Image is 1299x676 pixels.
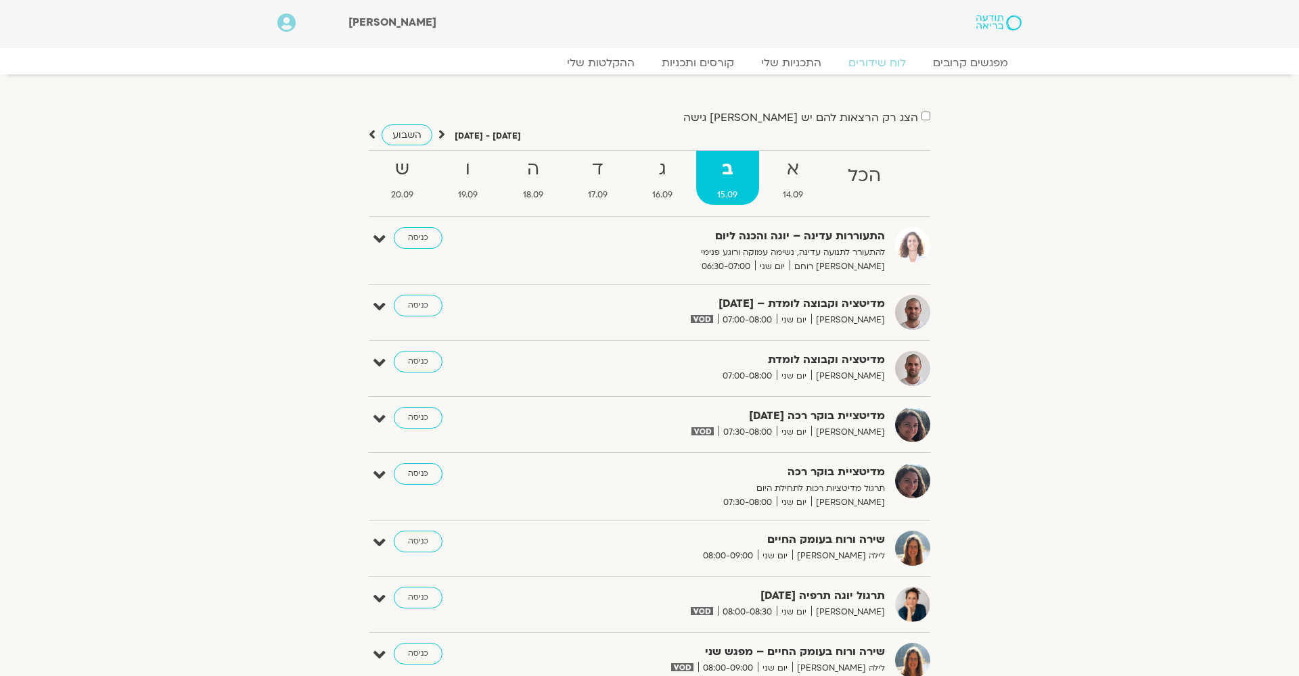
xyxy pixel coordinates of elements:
p: תרגול מדיטציות רכות לתחילת היום [553,481,885,496]
span: יום שני [777,425,811,439]
a: ד17.09 [567,151,629,205]
span: 20.09 [370,188,434,202]
strong: תרגול יוגה תרפיה [DATE] [553,587,885,605]
span: [PERSON_NAME] [348,15,436,30]
a: כניסה [394,407,442,429]
strong: מדיטציית בוקר רכה [DATE] [553,407,885,425]
span: [PERSON_NAME] [811,496,885,510]
img: vodicon [671,663,693,671]
strong: ד [567,154,629,185]
a: כניסה [394,295,442,316]
strong: ו [437,154,499,185]
a: התכניות שלי [748,56,835,70]
strong: ב [696,154,758,185]
a: כניסה [394,587,442,608]
span: 07:30-08:00 [719,425,777,439]
span: 15.09 [696,188,758,202]
span: יום שני [777,369,811,383]
span: יום שני [777,605,811,619]
a: כניסה [394,531,442,552]
a: א14.09 [762,151,824,205]
span: השבוע [392,128,421,141]
a: ג16.09 [631,151,693,205]
a: כניסה [394,643,442,665]
strong: שירה ורוח בעומק החיים – מפגש שני [553,643,885,661]
span: 07:00-08:00 [718,369,777,383]
span: [PERSON_NAME] [811,369,885,383]
span: 06:30-07:00 [697,260,755,274]
span: 19.09 [437,188,499,202]
a: השבוע [382,124,432,145]
a: הכל [827,151,902,205]
strong: ש [370,154,434,185]
strong: הכל [827,161,902,191]
span: לילה [PERSON_NAME] [792,661,885,675]
span: [PERSON_NAME] [811,425,885,439]
span: יום שני [758,661,792,675]
span: 07:00-08:00 [718,313,777,327]
a: קורסים ותכניות [648,56,748,70]
strong: התעוררות עדינה – יוגה והכנה ליום [553,227,885,245]
strong: מדיטציה וקבוצה לומדת [553,351,885,369]
span: יום שני [755,260,790,274]
span: לילה [PERSON_NAME] [792,549,885,563]
span: [PERSON_NAME] רוחם [790,260,885,274]
span: יום שני [758,549,792,563]
strong: ג [631,154,693,185]
a: ה18.09 [502,151,564,205]
span: 08:00-09:00 [698,549,758,563]
a: לוח שידורים [835,56,919,70]
strong: שירה ורוח בעומק החיים [553,531,885,549]
a: כניסה [394,463,442,485]
a: ההקלטות שלי [553,56,648,70]
nav: Menu [277,56,1022,70]
span: 07:30-08:00 [719,496,777,510]
strong: ה [502,154,564,185]
span: [PERSON_NAME] [811,313,885,327]
img: vodicon [691,427,714,435]
p: [DATE] - [DATE] [455,129,521,143]
span: [PERSON_NAME] [811,605,885,619]
span: יום שני [777,496,811,510]
img: vodicon [691,607,713,615]
span: 14.09 [762,188,824,202]
a: ו19.09 [437,151,499,205]
strong: מדיטציית בוקר רכה [553,463,885,481]
a: כניסה [394,227,442,249]
p: להתעורר לתנועה עדינה, נשימה עמוקה ורוגע פנימי [553,245,885,260]
a: כניסה [394,351,442,372]
span: 17.09 [567,188,629,202]
a: מפגשים קרובים [919,56,1022,70]
span: 08:00-08:30 [718,605,777,619]
span: יום שני [777,313,811,327]
label: הצג רק הרצאות להם יש [PERSON_NAME] גישה [683,112,918,124]
strong: מדיטציה וקבוצה לומדת – [DATE] [553,295,885,313]
span: 18.09 [502,188,564,202]
span: 08:00-09:00 [698,661,758,675]
a: ב15.09 [696,151,758,205]
a: ש20.09 [370,151,434,205]
strong: א [762,154,824,185]
span: 16.09 [631,188,693,202]
img: vodicon [691,315,713,323]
